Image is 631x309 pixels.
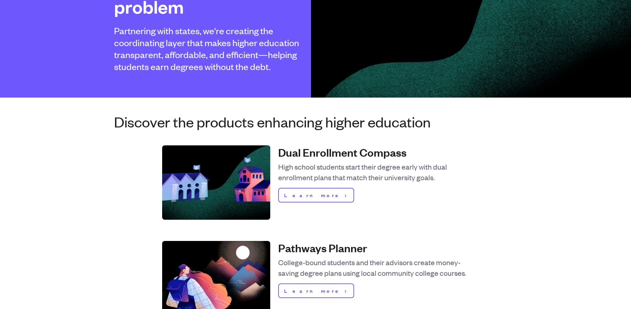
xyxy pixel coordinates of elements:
[114,114,517,129] h3: Discover the products enhancing higher education
[162,145,270,220] img: Dual Enrollment Compass
[278,188,354,202] a: Learn more
[278,161,469,183] p: High school students start their degree early with dual enrollment plans that match their univers...
[278,145,469,159] h4: Dual Enrollment Compass
[278,241,469,254] h4: Pathways Planner
[284,191,342,199] span: Learn more
[284,287,342,295] span: Learn more
[114,25,305,72] h2: Partnering with states, we're creating the coordinating layer that makes higher education transpa...
[278,283,354,298] a: Learn more
[278,257,469,278] p: College-bound students and their advisors create money-saving degree plans using local community ...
